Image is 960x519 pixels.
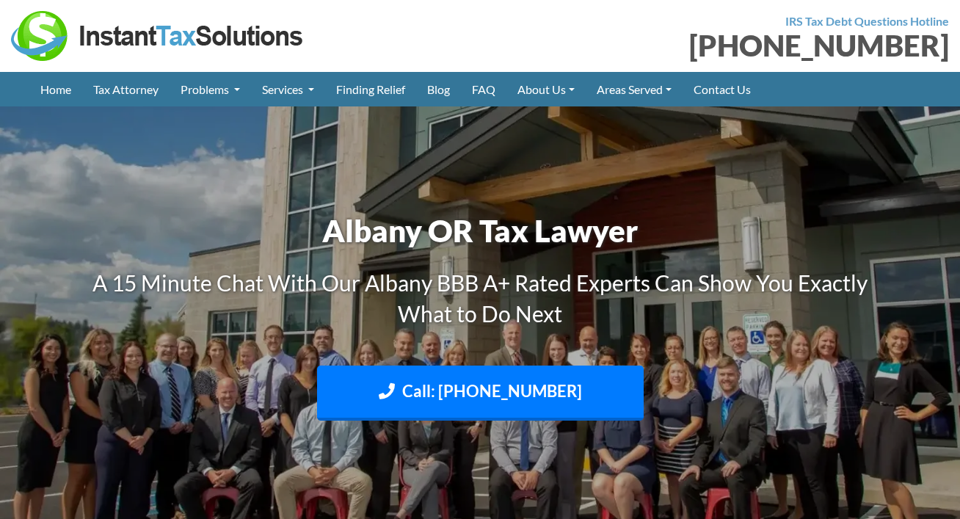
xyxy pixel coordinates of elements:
a: Problems [170,72,251,106]
a: FAQ [461,72,506,106]
h3: A 15 Minute Chat With Our Albany BBB A+ Rated Experts Can Show You Exactly What to Do Next [73,267,887,329]
a: Call: [PHONE_NUMBER] [317,366,644,421]
div: [PHONE_NUMBER] [491,31,949,60]
img: Instant Tax Solutions Logo [11,11,305,61]
a: Services [251,72,325,106]
a: Blog [416,72,461,106]
a: Areas Served [586,72,683,106]
a: Finding Relief [325,72,416,106]
h1: Albany OR Tax Lawyer [73,209,887,253]
strong: IRS Tax Debt Questions Hotline [785,14,949,28]
a: Home [29,72,82,106]
a: About Us [506,72,586,106]
a: Contact Us [683,72,762,106]
a: Instant Tax Solutions Logo [11,27,305,41]
a: Tax Attorney [82,72,170,106]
